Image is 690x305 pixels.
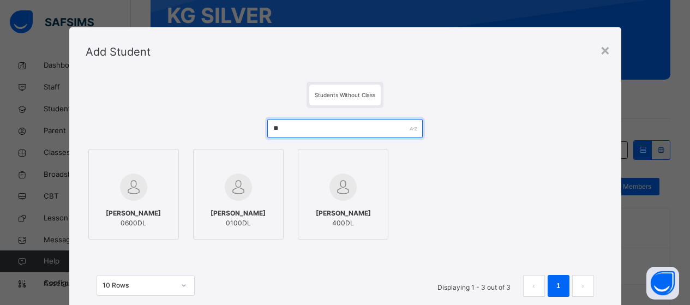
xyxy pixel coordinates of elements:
[523,275,545,297] li: 上一页
[646,267,679,300] button: Open asap
[572,275,594,297] button: next page
[103,280,175,290] div: 10 Rows
[572,275,594,297] li: 下一页
[86,45,151,58] span: Add Student
[316,218,371,228] span: 400DL
[316,208,371,218] span: [PERSON_NAME]
[106,208,161,218] span: [PERSON_NAME]
[315,92,375,98] span: Students Without Class
[106,218,161,228] span: 0600DL
[429,275,519,297] li: Displaying 1 - 3 out of 3
[211,208,266,218] span: [PERSON_NAME]
[548,275,569,297] li: 1
[329,174,357,201] img: default.svg
[523,275,545,297] button: prev page
[225,174,252,201] img: default.svg
[120,174,147,201] img: default.svg
[553,279,563,293] a: 1
[600,38,610,61] div: ×
[211,218,266,228] span: 0100DL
